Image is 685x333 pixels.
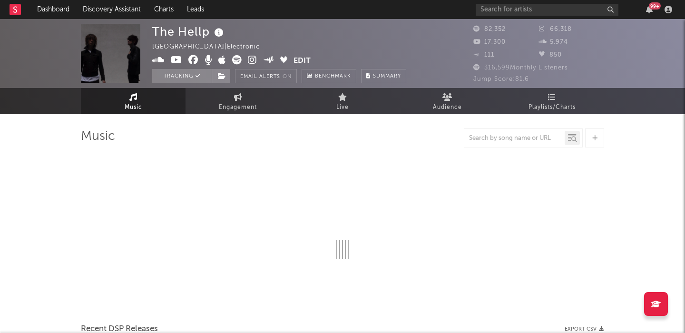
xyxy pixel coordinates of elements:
[473,26,506,32] span: 82,352
[290,88,395,114] a: Live
[81,88,186,114] a: Music
[499,88,604,114] a: Playlists/Charts
[539,39,568,45] span: 5,974
[473,76,529,82] span: Jump Score: 81.6
[646,6,653,13] button: 99+
[125,102,142,113] span: Music
[464,135,565,142] input: Search by song name or URL
[336,102,349,113] span: Live
[473,39,506,45] span: 17,300
[219,102,257,113] span: Engagement
[539,26,572,32] span: 66,318
[565,326,604,332] button: Export CSV
[235,69,297,83] button: Email AlertsOn
[395,88,499,114] a: Audience
[473,52,494,58] span: 111
[373,74,401,79] span: Summary
[361,69,406,83] button: Summary
[302,69,356,83] a: Benchmark
[433,102,462,113] span: Audience
[473,65,568,71] span: 316,599 Monthly Listeners
[283,74,292,79] em: On
[649,2,661,10] div: 99 +
[528,102,576,113] span: Playlists/Charts
[539,52,562,58] span: 850
[152,24,226,39] div: The Hellp
[186,88,290,114] a: Engagement
[315,71,351,82] span: Benchmark
[294,55,311,67] button: Edit
[152,41,271,53] div: [GEOGRAPHIC_DATA] | Electronic
[152,69,212,83] button: Tracking
[476,4,618,16] input: Search for artists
